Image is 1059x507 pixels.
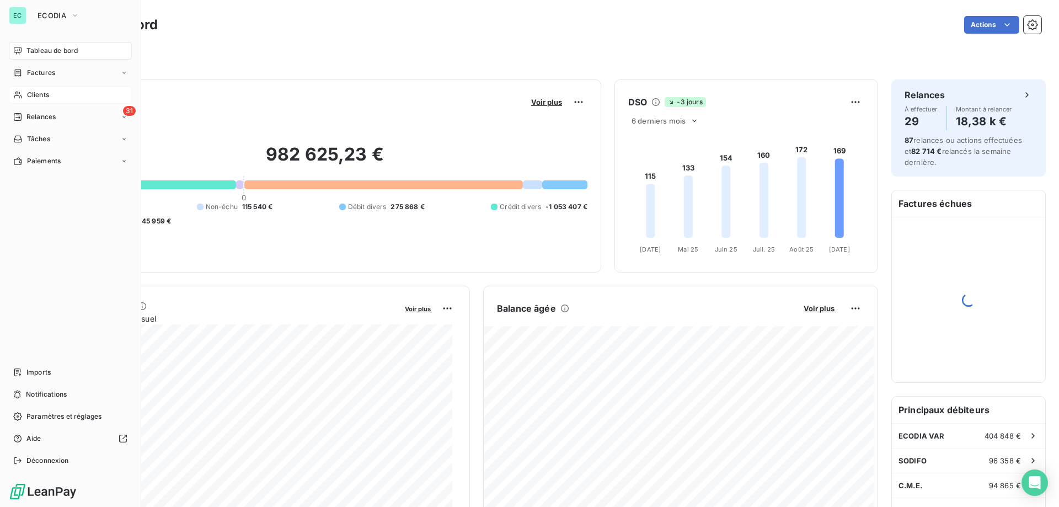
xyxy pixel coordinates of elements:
span: 82 714 € [911,147,942,156]
span: 96 358 € [989,456,1021,465]
span: 87 [905,136,913,145]
span: Non-échu [206,202,238,212]
span: -45 959 € [138,216,171,226]
span: Aide [26,434,41,444]
span: Relances [26,112,56,122]
span: 115 540 € [242,202,272,212]
h6: Principaux débiteurs [892,397,1045,423]
span: Notifications [26,389,67,399]
span: Voir plus [804,304,835,313]
span: Factures [27,68,55,78]
tspan: Mai 25 [678,246,698,253]
img: Logo LeanPay [9,483,77,500]
span: Clients [27,90,49,100]
span: Déconnexion [26,456,69,466]
h4: 18,38 k € [956,113,1012,130]
span: -1 053 407 € [545,202,587,212]
span: Tableau de bord [26,46,78,56]
span: relances ou actions effectuées et relancés la semaine dernière. [905,136,1022,167]
span: ECODIA VAR [898,431,945,440]
span: À effectuer [905,106,938,113]
tspan: [DATE] [829,246,850,253]
span: C.M.E. [898,481,922,490]
h4: 29 [905,113,938,130]
span: 31 [123,106,136,116]
span: Paiements [27,156,61,166]
span: -3 jours [665,97,705,107]
h6: Factures échues [892,190,1045,217]
tspan: Juil. 25 [753,246,775,253]
span: 275 868 € [391,202,424,212]
span: Montant à relancer [956,106,1012,113]
span: 6 derniers mois [632,116,686,125]
span: Paramètres et réglages [26,412,101,421]
div: EC [9,7,26,24]
span: 0 [242,193,246,202]
button: Voir plus [402,303,434,313]
span: ECODIA [38,11,66,20]
span: Débit divers [348,202,387,212]
tspan: Août 25 [789,246,814,253]
button: Voir plus [800,303,838,313]
tspan: [DATE] [640,246,661,253]
button: Voir plus [528,97,565,107]
span: 404 848 € [985,431,1021,440]
a: Aide [9,430,132,447]
span: Voir plus [531,98,562,106]
span: Chiffre d'affaires mensuel [62,313,397,324]
h6: Balance âgée [497,302,556,315]
span: Voir plus [405,305,431,313]
button: Actions [964,16,1019,34]
span: SODIFO [898,456,927,465]
span: Imports [26,367,51,377]
span: Crédit divers [500,202,541,212]
h6: DSO [628,95,647,109]
h2: 982 625,23 € [62,143,587,177]
h6: Relances [905,88,945,102]
div: Open Intercom Messenger [1021,469,1048,496]
tspan: Juin 25 [715,246,737,253]
span: 94 865 € [989,481,1021,490]
span: Tâches [27,134,50,144]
